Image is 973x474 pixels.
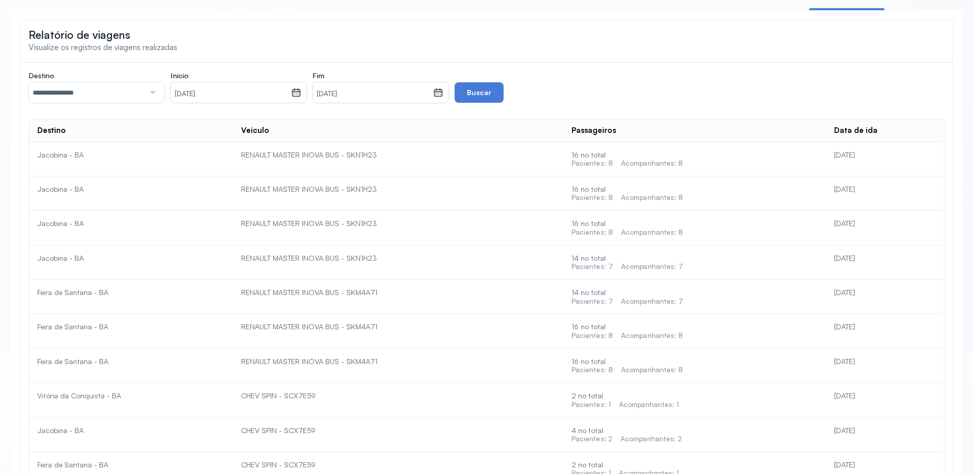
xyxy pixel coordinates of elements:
[621,262,683,271] div: Acompanhantes: 7
[834,391,936,400] div: [DATE]
[572,262,613,271] div: Pacientes: 7
[37,126,66,136] div: Destino
[241,391,555,400] div: CHEV SPIN - SCX7E59
[834,126,877,136] div: Data de ida
[37,426,225,435] div: Jacobina - BA
[621,366,683,374] div: Acompanhantes: 8
[37,254,225,263] div: Jacobina - BA
[572,391,818,409] div: 2 no total
[455,82,504,103] button: Buscar
[621,228,683,237] div: Acompanhantes: 8
[834,219,936,228] div: [DATE]
[37,185,225,194] div: Jacobina - BA
[572,297,613,306] div: Pacientes: 7
[37,322,225,331] div: Feira de Santana - BA
[572,357,818,374] div: 16 no total
[572,435,612,443] div: Pacientes: 2
[37,460,225,469] div: Feira de Santana - BA
[834,288,936,297] div: [DATE]
[171,71,188,80] span: Início
[175,89,287,99] small: [DATE]
[37,391,225,400] div: Vitória da Conquista - BA
[572,185,818,202] div: 16 no total
[834,460,936,469] div: [DATE]
[317,89,429,99] small: [DATE]
[834,150,936,160] div: [DATE]
[572,288,818,305] div: 14 no total
[572,366,613,374] div: Pacientes: 8
[834,254,936,263] div: [DATE]
[37,357,225,366] div: Feira de Santana - BA
[572,400,611,409] div: Pacientes: 1
[241,426,555,435] div: CHEV SPIN - SCX7E59
[37,219,225,228] div: Jacobina - BA
[621,193,683,202] div: Acompanhantes: 8
[834,426,936,435] div: [DATE]
[572,159,613,168] div: Pacientes: 8
[29,28,130,41] span: Relatório de viagens
[313,71,324,80] span: Fim
[241,357,555,366] div: RENAULT MASTER INOVA BUS - SKM4A71
[572,219,818,236] div: 16 no total
[572,331,613,340] div: Pacientes: 8
[572,426,818,443] div: 4 no total
[834,322,936,331] div: [DATE]
[241,126,269,136] div: Veículo
[29,71,54,80] span: Destino
[37,150,225,160] div: Jacobina - BA
[241,288,555,297] div: RENAULT MASTER INOVA BUS - SKM4A71
[572,193,613,202] div: Pacientes: 8
[29,42,177,52] span: Visualize os registros de viagens realizadas
[621,159,683,168] div: Acompanhantes: 8
[241,254,555,263] div: RENAULT MASTER INOVA BUS - SKN1H23
[834,185,936,194] div: [DATE]
[241,322,555,331] div: RENAULT MASTER INOVA BUS - SKM4A71
[241,460,555,469] div: CHEV SPIN - SCX7E59
[621,435,682,443] div: Acompanhantes: 2
[572,150,818,168] div: 16 no total
[241,150,555,160] div: RENAULT MASTER INOVA BUS - SKN1H23
[619,400,679,409] div: Acompanhantes: 1
[241,185,555,194] div: RENAULT MASTER INOVA BUS - SKN1H23
[834,357,936,366] div: [DATE]
[241,219,555,228] div: RENAULT MASTER INOVA BUS - SKN1H23
[572,126,616,136] div: Passageiros
[621,297,683,306] div: Acompanhantes: 7
[621,331,683,340] div: Acompanhantes: 8
[37,288,225,297] div: Feira de Santana - BA
[572,228,613,237] div: Pacientes: 8
[572,322,818,340] div: 16 no total
[572,254,818,271] div: 14 no total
